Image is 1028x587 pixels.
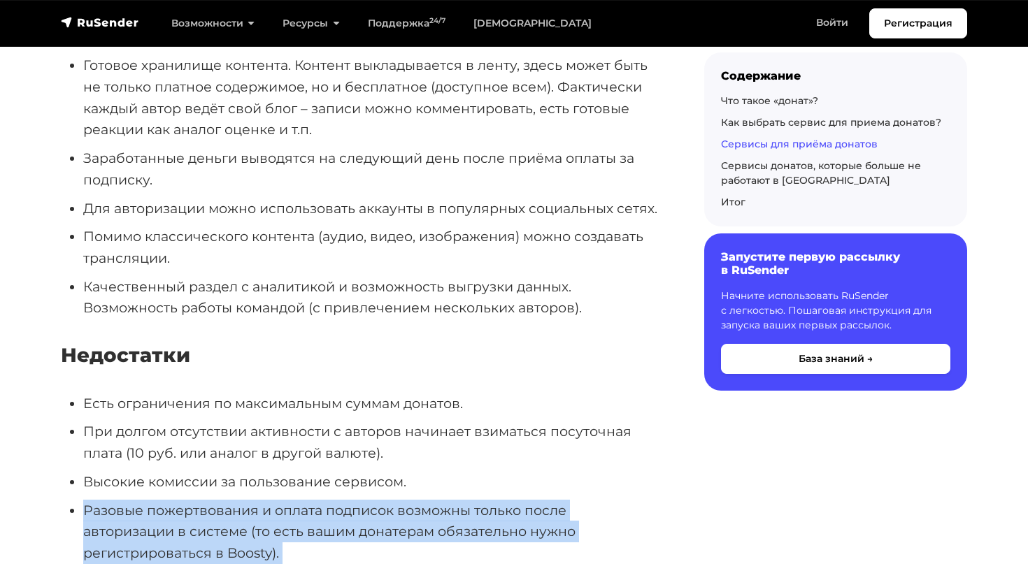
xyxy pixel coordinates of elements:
[83,147,659,190] li: Заработанные деньги выводятся на следующий день после приёма оплаты за подписку.
[269,9,353,38] a: Ресурсы
[61,344,659,368] h4: Недостатки
[83,500,659,564] li: Разовые пожертвования и оплата подписок возможны только после авторизации в системе (то есть ваши...
[83,421,659,463] li: При долгом отсутствии активности с авторов начинает взиматься посуточная плата (10 руб. или анало...
[83,393,659,414] li: Есть ограничения по максимальным суммам донатов.
[721,196,745,208] a: Итог
[721,69,950,82] div: Содержание
[721,116,941,129] a: Как выбрать сервис для приема донатов?
[869,8,967,38] a: Регистрация
[802,8,862,37] a: Войти
[83,55,659,140] li: Готовое хранилище контента. Контент выкладывается в ленту, здесь может быть не только платное сод...
[429,16,445,25] sup: 24/7
[704,233,967,390] a: Запустите первую рассылку в RuSender Начните использовать RuSender с легкостью. Пошаговая инструк...
[354,9,459,38] a: Поддержка24/7
[721,250,950,277] h6: Запустите первую рассылку в RuSender
[61,15,139,29] img: RuSender
[157,9,269,38] a: Возможности
[721,94,818,107] a: Что такое «донат»?
[721,138,878,150] a: Сервисы для приёма донатов
[83,471,659,493] li: Высокие комиссии за пользование сервисом.
[459,9,606,38] a: [DEMOGRAPHIC_DATA]
[721,159,921,187] a: Сервисы донатов, которые больше не работают в [GEOGRAPHIC_DATA]
[83,226,659,268] li: Помимо классического контента (аудио, видео, изображения) можно создавать трансляции.
[83,276,659,319] li: Качественный раздел с аналитикой и возможность выгрузки данных. Возможность работы командой (с пр...
[721,344,950,374] button: База знаний →
[721,289,950,333] p: Начните использовать RuSender с легкостью. Пошаговая инструкция для запуска ваших первых рассылок.
[83,198,659,219] li: Для авторизации можно использовать аккаунты в популярных социальных сетях.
